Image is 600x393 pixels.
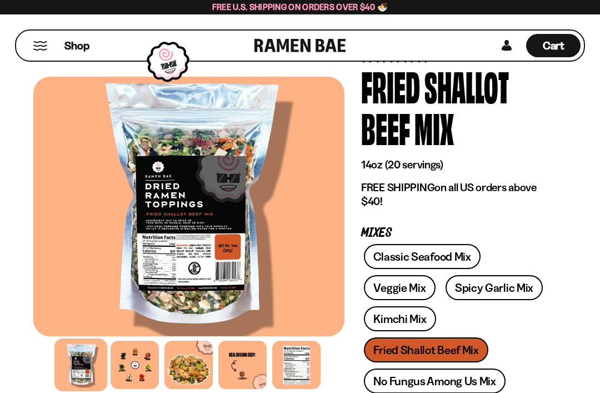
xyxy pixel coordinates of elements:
a: Spicy Garlic Mix [446,275,543,300]
div: Beef [361,107,410,148]
div: Mix [414,107,454,148]
button: Mobile Menu Trigger [33,41,48,51]
p: 14oz (20 servings) [361,158,550,172]
a: Cart [526,31,581,61]
a: Shop [64,34,89,57]
strong: FREE SHIPPING [361,181,434,194]
a: Kimchi Mix [364,306,436,331]
span: Free U.S. Shipping on Orders over $40 🍜 [212,2,388,12]
a: Classic Seafood Mix [364,244,480,269]
p: on all US orders above $40! [361,181,550,208]
span: Cart [543,39,564,52]
div: Fried [361,65,420,107]
span: Shop [64,38,89,53]
p: Mixes [361,228,550,238]
div: Shallot [424,65,509,107]
a: Veggie Mix [364,275,435,300]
